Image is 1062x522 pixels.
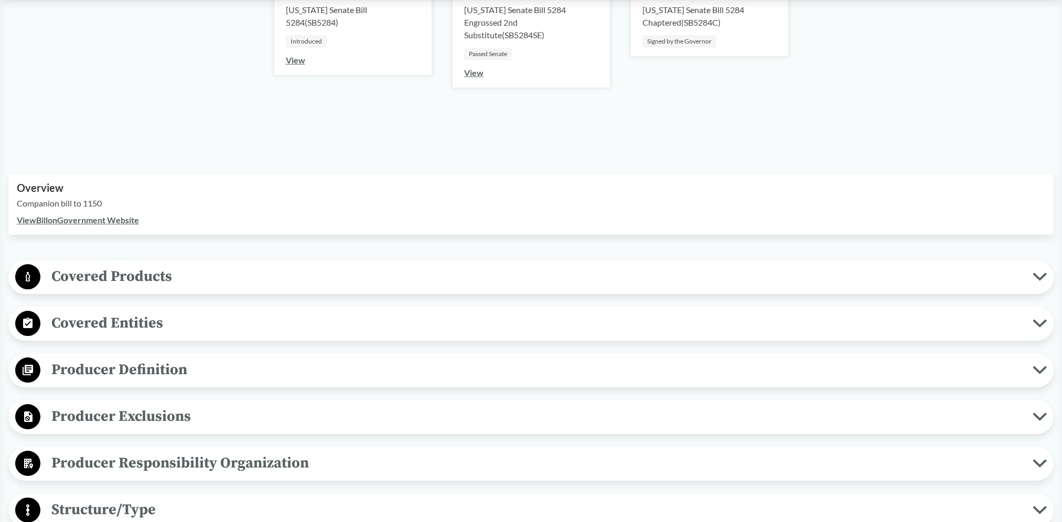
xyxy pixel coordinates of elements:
[12,404,1050,430] button: Producer Exclusions
[642,35,716,48] div: Signed by the Governor
[40,311,1033,335] span: Covered Entities
[12,450,1050,477] button: Producer Responsibility Organization
[17,215,139,225] a: ViewBillonGovernment Website
[17,197,1045,210] p: Companion bill to 1150
[286,35,327,48] div: Introduced
[286,55,305,65] a: View
[40,265,1033,288] span: Covered Products
[12,264,1050,290] button: Covered Products
[40,451,1033,475] span: Producer Responsibility Organization
[12,310,1050,337] button: Covered Entities
[40,358,1033,382] span: Producer Definition
[464,48,512,60] div: Passed Senate
[17,182,1045,194] h2: Overview
[464,68,484,78] a: View
[464,4,598,41] div: [US_STATE] Senate Bill 5284 Engrossed 2nd Substitute ( SB5284SE )
[286,4,420,29] div: [US_STATE] Senate Bill 5284 ( SB5284 )
[642,4,777,29] div: [US_STATE] Senate Bill 5284 Chaptered ( SB5284C )
[40,405,1033,428] span: Producer Exclusions
[40,498,1033,521] span: Structure/Type
[12,357,1050,384] button: Producer Definition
